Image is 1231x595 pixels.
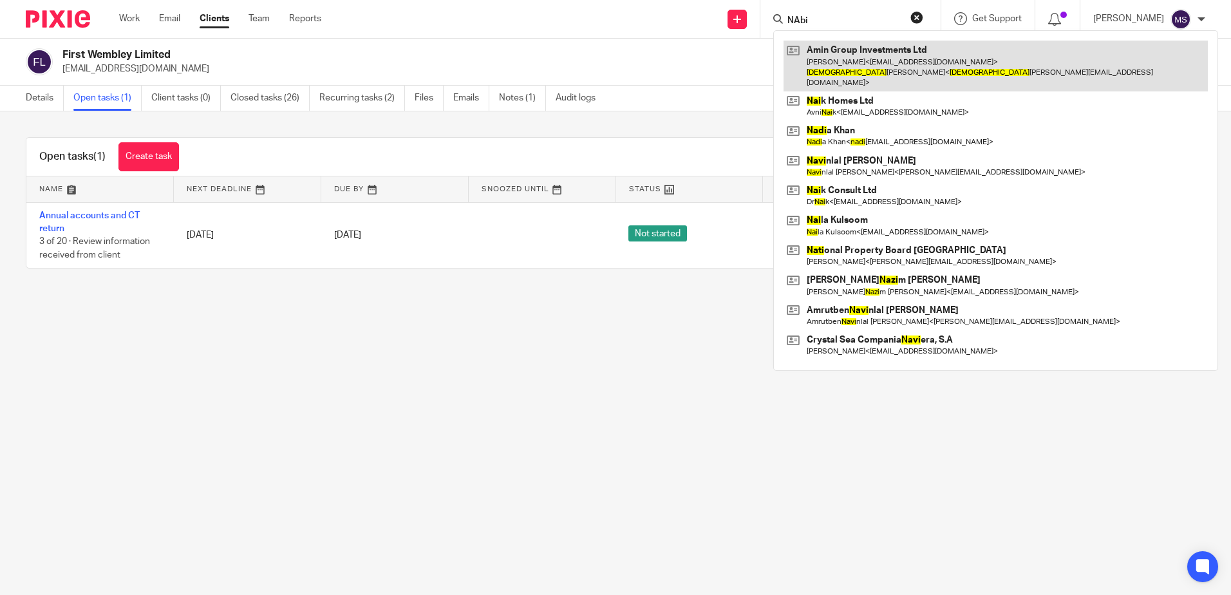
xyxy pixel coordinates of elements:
[910,11,923,24] button: Clear
[26,86,64,111] a: Details
[26,48,53,75] img: svg%3E
[482,185,549,193] span: Snoozed Until
[453,86,489,111] a: Emails
[786,15,902,27] input: Search
[289,12,321,25] a: Reports
[39,237,150,260] span: 3 of 20 · Review information received from client
[334,231,361,240] span: [DATE]
[119,12,140,25] a: Work
[39,150,106,164] h1: Open tasks
[499,86,546,111] a: Notes (1)
[628,225,687,241] span: Not started
[159,12,180,25] a: Email
[73,86,142,111] a: Open tasks (1)
[62,48,836,62] h2: First Wembley Limited
[151,86,221,111] a: Client tasks (0)
[62,62,1030,75] p: [EMAIL_ADDRESS][DOMAIN_NAME]
[629,185,661,193] span: Status
[118,142,179,171] a: Create task
[972,14,1022,23] span: Get Support
[1093,12,1164,25] p: [PERSON_NAME]
[556,86,605,111] a: Audit logs
[26,10,90,28] img: Pixie
[200,12,229,25] a: Clients
[230,86,310,111] a: Closed tasks (26)
[1170,9,1191,30] img: svg%3E
[249,12,270,25] a: Team
[39,211,140,233] a: Annual accounts and CT return
[415,86,444,111] a: Files
[174,202,321,268] td: [DATE]
[319,86,405,111] a: Recurring tasks (2)
[93,151,106,162] span: (1)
